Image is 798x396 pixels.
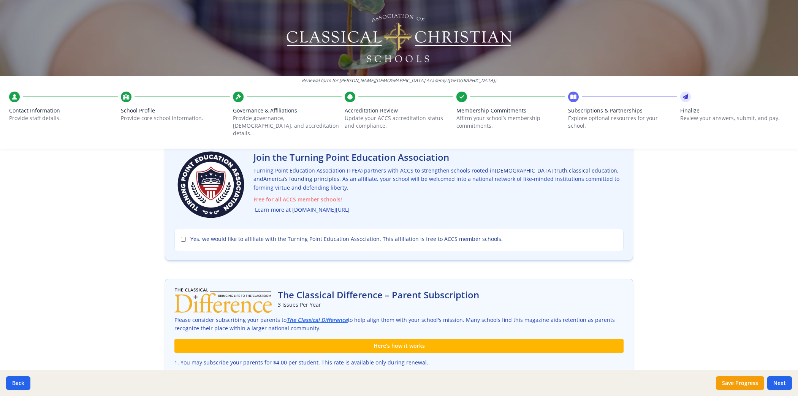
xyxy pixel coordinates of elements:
[345,114,453,130] p: Update your ACCS accreditation status and compliance.
[263,175,339,182] span: America’s founding principles
[568,114,677,130] p: Explore optional resources for your school.
[190,235,503,243] span: Yes, we would like to affiliate with the Turning Point Education Association. This affiliation is...
[495,167,567,174] span: [DEMOGRAPHIC_DATA] truth
[181,237,186,242] input: Yes, we would like to affiliate with the Turning Point Education Association. This affiliation is...
[568,107,677,114] span: Subscriptions & Partnerships
[9,107,118,114] span: Contact Information
[174,288,272,313] img: The Classical Difference
[233,107,342,114] span: Governance & Affiliations
[174,148,247,221] img: Turning Point Education Association Logo
[253,195,624,204] span: Free for all ACCS member schools!
[680,107,789,114] span: Finalize
[6,376,30,390] button: Back
[233,114,342,137] p: Provide governance, [DEMOGRAPHIC_DATA], and accreditation details.
[174,316,624,333] p: Please consider subscribing your parents to to help align them with your school's mission. Many s...
[9,114,118,122] p: Provide staff details.
[253,151,624,163] h2: Join the Turning Point Education Association
[569,167,617,174] span: classical education
[345,107,453,114] span: Accreditation Review
[174,359,624,366] li: You may subscribe your parents for $4.00 per student. This rate is available only during renewal.
[121,107,230,114] span: School Profile
[767,376,792,390] button: Next
[253,166,624,214] p: Turning Point Education Association (TPEA) partners with ACCS to strengthen schools rooted in , ,...
[174,339,624,353] div: Here’s how it works
[278,289,479,301] h2: The Classical Difference – Parent Subscription
[287,316,348,325] a: The Classical Difference
[255,206,350,214] a: Learn more at [DOMAIN_NAME][URL]
[285,11,513,65] img: Logo
[456,107,565,114] span: Membership Commitments
[278,301,479,309] p: 3 Issues Per Year
[456,114,565,130] p: Affirm your school’s membership commitments.
[680,114,789,122] p: Review your answers, submit, and pay.
[121,114,230,122] p: Provide core school information.
[716,376,764,390] button: Save Progress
